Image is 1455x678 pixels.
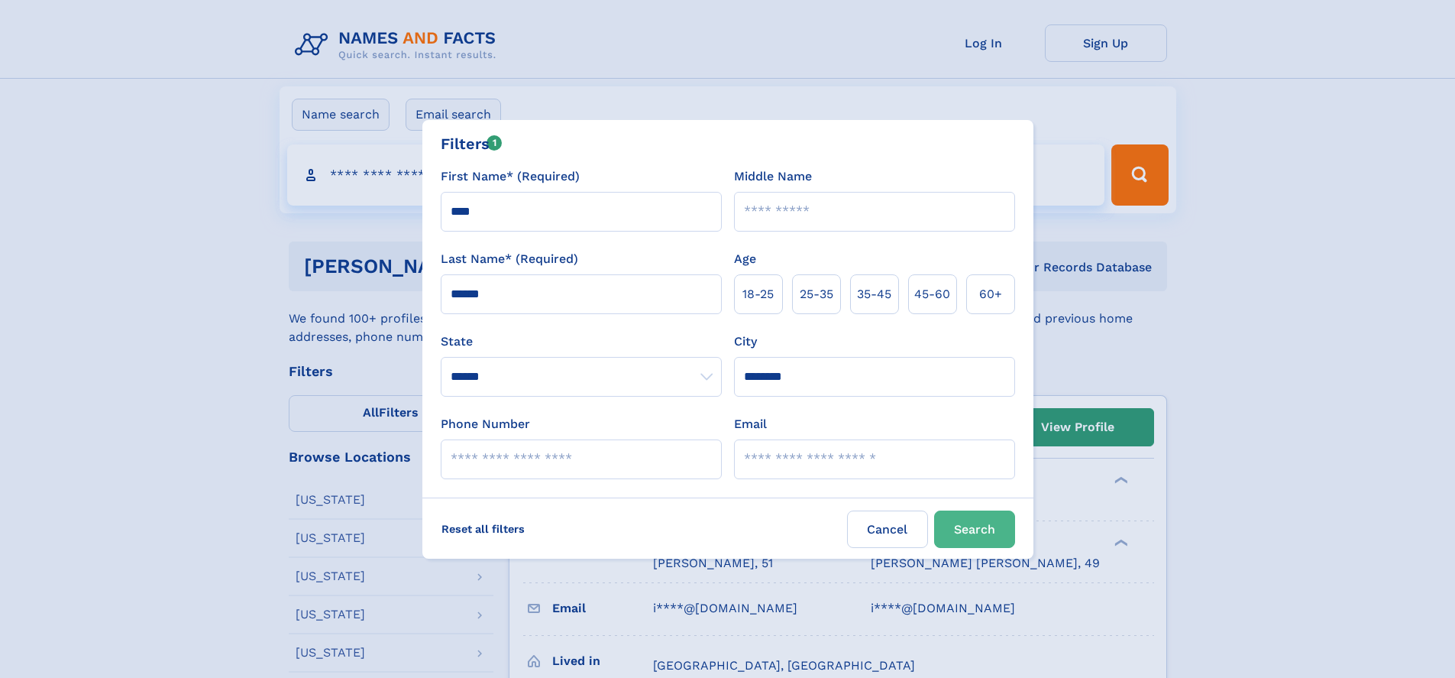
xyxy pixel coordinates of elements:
button: Search [934,511,1015,548]
label: Phone Number [441,415,530,433]
label: Middle Name [734,167,812,186]
label: Reset all filters [432,511,535,547]
label: Email [734,415,767,433]
span: 60+ [979,285,1002,303]
span: 18‑25 [742,285,774,303]
label: Cancel [847,511,928,548]
span: 35‑45 [857,285,891,303]
label: First Name* (Required) [441,167,580,186]
span: 25‑35 [800,285,833,303]
span: 45‑60 [914,285,950,303]
label: Last Name* (Required) [441,250,578,268]
label: Age [734,250,756,268]
div: Filters [441,132,503,155]
label: City [734,333,757,351]
label: State [441,333,722,351]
